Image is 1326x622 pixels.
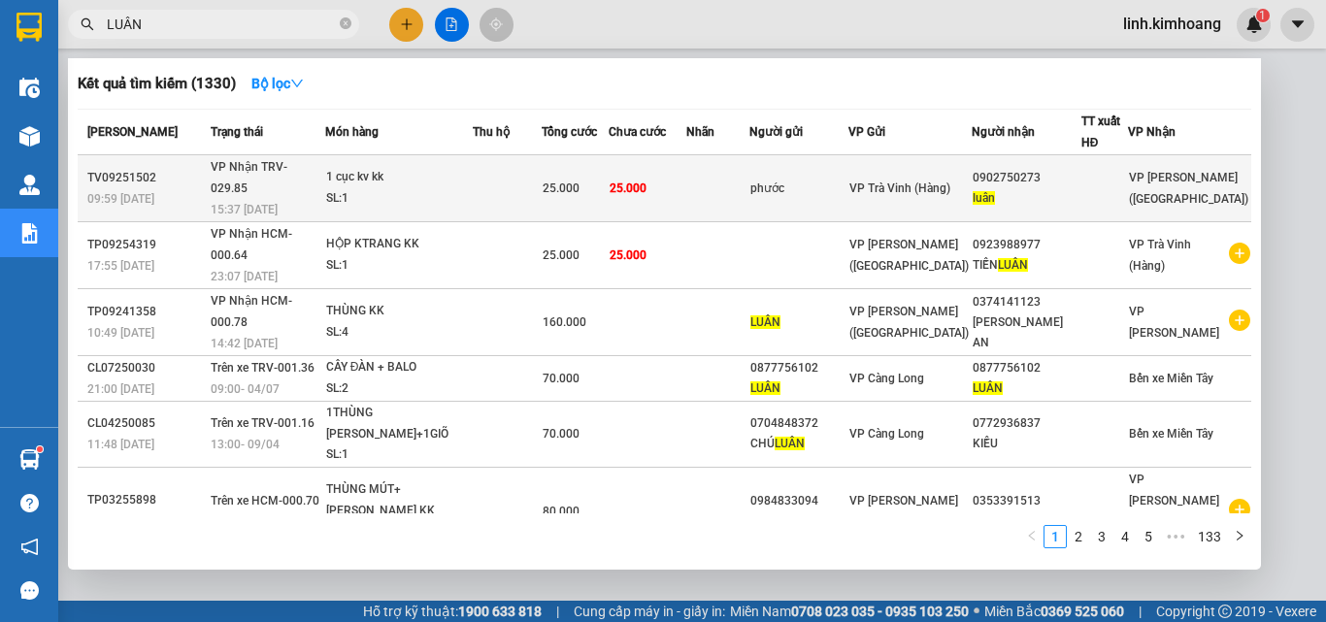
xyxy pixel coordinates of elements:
span: LUÂN [750,381,780,395]
strong: Bộ lọc [251,76,304,91]
span: 15:37 [DATE] [211,203,278,216]
span: plus-circle [1229,243,1250,264]
div: CHÚ [750,434,846,454]
div: 0923988977 [973,235,1080,255]
div: 0877756102 [750,358,846,378]
li: 133 [1191,525,1228,548]
div: 0353391513 [973,491,1080,511]
span: Tổng cước [542,125,597,139]
span: Bến xe Miền Tây [1129,427,1213,441]
span: plus-circle [1229,310,1250,331]
span: Chưa cước [609,125,666,139]
span: 70.000 [543,372,580,385]
span: VP Gửi [848,125,885,139]
li: 5 [1137,525,1160,548]
span: 70.000 [543,427,580,441]
div: SL: 2 [326,378,472,400]
div: 0877756102 [973,358,1080,378]
div: TP09254319 [87,235,205,255]
span: 10:49 [DATE] [87,326,154,340]
li: 1 [1044,525,1067,548]
a: 2 [1068,526,1089,547]
div: TP03255898 [87,490,205,510]
a: 5 [1138,526,1159,547]
div: KIỀU [973,434,1080,454]
span: left [1026,530,1038,541]
span: VP Nhận HCM-000.78 [211,294,292,329]
div: TIẾN [973,255,1080,276]
span: 0935302504 - [8,105,221,123]
div: TV09251502 [87,168,205,188]
div: SL: 1 [326,444,472,466]
div: 1 cục kv kk [326,167,472,188]
img: solution-icon [19,223,40,244]
div: CL07250030 [87,358,205,378]
div: 0374141123 [973,292,1080,312]
span: [PERSON_NAME] [87,125,178,139]
span: Người nhận [972,125,1035,139]
a: 4 [1114,526,1136,547]
li: Next Page [1228,525,1251,548]
div: THÙNG MÚT+ [PERSON_NAME] KK [326,479,472,521]
div: 1THÙNG [PERSON_NAME]+1GIÕ [PERSON_NAME] [326,403,472,444]
span: VP [PERSON_NAME] [1129,305,1219,340]
span: VP Càng Long [849,372,924,385]
span: LUÂN [973,381,1003,395]
span: 09:59 [DATE] [87,192,154,206]
a: 3 [1091,526,1112,547]
span: TT xuất HĐ [1081,115,1120,149]
div: THÙNG KK [326,301,472,322]
div: 0902750273 [973,168,1080,188]
span: VP Trà Vinh (Hàng) [1129,238,1191,273]
span: 25.000 [610,181,646,195]
span: Trên xe TRV-001.16 [211,416,315,430]
li: 2 [1067,525,1090,548]
strong: BIÊN NHẬN GỬI HÀNG [65,11,225,29]
span: 09:00 - 04/07 [211,382,280,396]
span: VP Nhận TRV-029.85 [211,160,287,195]
p: GỬI: [8,38,283,75]
span: Trên xe TRV-001.36 [211,361,315,375]
a: 1 [1044,526,1066,547]
button: right [1228,525,1251,548]
span: close-circle [340,17,351,29]
span: VP Nhận HCM-000.64 [211,227,292,262]
span: VP [PERSON_NAME] [1129,473,1219,507]
li: 3 [1090,525,1113,548]
span: VP Càng Long [849,427,924,441]
div: SL: 1 [326,255,472,277]
span: right [1234,530,1245,541]
span: down [290,77,304,90]
span: VP [PERSON_NAME] ([GEOGRAPHIC_DATA]) [849,238,969,273]
div: [PERSON_NAME] AN [973,312,1080,353]
span: 11:48 [DATE] [87,438,154,451]
span: Bến xe Miền Tây [1129,372,1213,385]
li: 4 [1113,525,1137,548]
span: KO BAO BỂ [50,126,128,145]
span: LUÂN [998,258,1028,272]
img: warehouse-icon [19,449,40,470]
li: Next 5 Pages [1160,525,1191,548]
span: Thu hộ [473,125,510,139]
div: TP09241358 [87,302,205,322]
img: warehouse-icon [19,175,40,195]
span: 23:07 [DATE] [211,270,278,283]
span: 17:55 [DATE] [87,259,154,273]
span: 25.000 [610,248,646,262]
li: Previous Page [1020,525,1044,548]
button: Bộ lọcdown [236,68,319,99]
span: notification [20,538,39,556]
input: Tìm tên, số ĐT hoặc mã đơn [107,14,336,35]
sup: 1 [37,446,43,452]
span: Trên xe HCM-000.70 [211,494,319,507]
span: Nhãn [686,125,714,139]
div: CL04250085 [87,413,205,434]
span: luân [973,191,995,205]
span: message [20,581,39,600]
div: SL: 4 [326,322,472,344]
div: 0704848372 [750,413,846,434]
h3: Kết quả tìm kiếm ( 1330 ) [78,74,236,94]
span: Người gửi [749,125,803,139]
span: LUÂN [750,315,780,329]
span: close-circle [340,16,351,34]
